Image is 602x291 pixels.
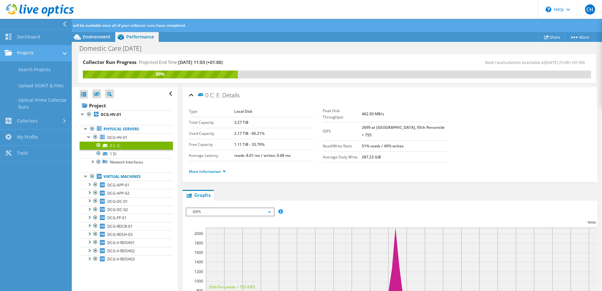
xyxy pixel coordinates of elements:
[539,32,565,42] a: Share
[126,34,154,40] span: Performance
[107,224,133,229] span: DCG-RDCB-01
[80,238,173,247] a: DCG-V-RDSH01
[178,59,223,65] span: [DATE] 11:03 (+01:00)
[107,248,135,254] span: DCG-V-RDSH02
[209,284,255,290] text: 95th Percentile = 755 IOPS
[585,4,595,14] span: CH
[194,278,203,284] text: 1000
[80,125,173,133] a: Physical Servers
[485,60,588,65] span: Next recalculation available at
[194,240,203,246] text: 1800
[83,71,238,77] div: 30%
[234,153,291,158] b: reads: 8.01 ms / writes: 0.68 ms
[194,231,203,236] text: 2000
[323,154,362,160] label: Average Daily Write
[362,154,381,160] b: 287.23 GiB
[107,232,133,237] span: DCG-RDSH-03
[197,91,221,99] span: 0 C: E:
[234,120,248,125] b: 3.27 TiB
[190,208,270,216] span: IOPS
[323,128,362,134] label: IOPS
[323,143,362,149] label: Read/Write Ratio
[107,215,127,220] span: DCG-FP-01
[80,133,173,141] a: DCG-HV-01
[545,60,585,65] span: [DATE] 21:09 (+01:00)
[80,141,173,150] a: 0 C: E:
[189,141,234,148] label: Free Capacity
[80,214,173,222] a: DCG-FP-01
[323,108,362,120] label: Peak Disk Throughput
[194,259,203,265] text: 1400
[80,247,173,255] a: DCG-V-RDSH02
[222,91,240,99] span: Details
[80,100,173,111] a: Project
[80,173,173,181] a: Virtual Machines
[189,152,234,159] label: Average Latency
[80,255,173,263] a: DCG-V-RDSH03
[107,182,129,188] span: DCG-APP-01
[107,191,129,196] span: DCG-APP-02
[107,256,135,262] span: DCG-V-RDSH03
[80,111,173,119] a: DCG-HV-01
[80,158,173,166] a: Network Interfaces
[186,192,211,198] span: Graphs
[80,181,173,189] a: DCG-APP-01
[80,197,173,205] a: DCG-DC-01
[234,131,264,136] b: 2.17 TiB - 66.21%
[362,111,384,117] b: 462.50 MB/s
[38,23,186,28] span: Additional analysis will be available once all of your collector runs have completed.
[80,206,173,214] a: DCG-DC-02
[80,150,173,158] a: 1 D:
[107,207,128,212] span: DCG-DC-02
[194,269,203,274] text: 1200
[80,222,173,230] a: DCG-RDCB-01
[107,135,128,140] span: DCG-HV-01
[101,112,121,117] b: DCG-HV-01
[362,125,445,138] b: 2699 at [GEOGRAPHIC_DATA], 95th Percentile = 755
[139,59,223,66] h4: Projected End Time:
[189,130,234,137] label: Used Capacity
[234,142,264,147] b: 1.11 TiB - 33.79%
[546,7,551,12] svg: \n
[107,240,135,245] span: DCG-V-RDSH01
[80,230,173,238] a: DCG-RDSH-03
[189,119,234,126] label: Total Capacity
[189,169,226,174] a: More Information
[83,34,111,40] span: Environment
[189,108,234,115] label: Type
[107,199,128,204] span: DCG-DC-01
[234,109,253,114] b: Local Disk
[194,250,203,255] text: 1600
[362,143,404,149] b: 51% reads / 49% writes
[80,189,173,197] a: DCG-APP-02
[565,32,594,42] a: More
[77,45,151,52] h1: Domestic Care [DATE]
